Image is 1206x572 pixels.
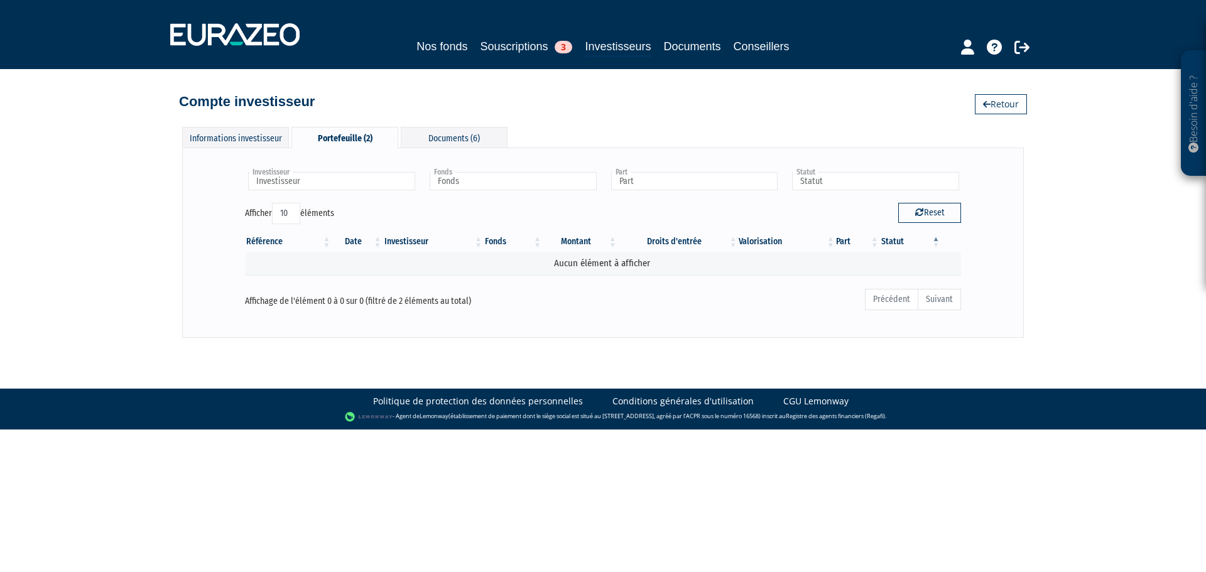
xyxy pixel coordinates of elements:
td: Aucun élément à afficher [245,252,961,274]
select: Afficheréléments [272,203,300,224]
a: Politique de protection des données personnelles [373,395,583,407]
th: Part: activer pour trier la colonne par ordre croissant [836,231,880,252]
p: Besoin d'aide ? [1187,57,1201,170]
div: Affichage de l'élément 0 à 0 sur 0 (filtré de 2 éléments au total) [245,288,533,308]
div: Informations investisseur [182,127,289,148]
a: Conseillers [734,38,790,55]
th: Droits d'entrée: activer pour trier la colonne par ordre croissant [618,231,739,252]
th: Montant: activer pour trier la colonne par ordre croissant [543,231,618,252]
div: - Agent de (établissement de paiement dont le siège social est situé au [STREET_ADDRESS], agréé p... [13,411,1193,423]
th: Référence : activer pour trier la colonne par ordre croissant [245,231,332,252]
h4: Compte investisseur [179,94,315,109]
th: Investisseur: activer pour trier la colonne par ordre croissant [383,231,484,252]
a: Souscriptions3 [480,38,572,55]
th: Fonds: activer pour trier la colonne par ordre croissant [484,231,543,252]
a: CGU Lemonway [783,395,849,407]
th: Statut : activer pour trier la colonne par ordre d&eacute;croissant [880,231,942,252]
label: Afficher éléments [245,203,334,224]
a: Investisseurs [585,38,651,57]
button: Reset [898,203,961,223]
a: Retour [975,94,1027,114]
th: Date: activer pour trier la colonne par ordre croissant [332,231,383,252]
div: Portefeuille (2) [291,127,398,148]
a: Lemonway [420,412,448,420]
img: logo-lemonway.png [345,411,393,423]
span: 3 [555,41,572,53]
a: Documents [664,38,721,55]
a: Conditions générales d'utilisation [612,395,754,407]
div: Documents (6) [401,127,508,148]
a: Registre des agents financiers (Regafi) [786,412,885,420]
a: Nos fonds [416,38,467,55]
img: 1732889491-logotype_eurazeo_blanc_rvb.png [170,23,300,46]
th: Valorisation: activer pour trier la colonne par ordre croissant [739,231,836,252]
